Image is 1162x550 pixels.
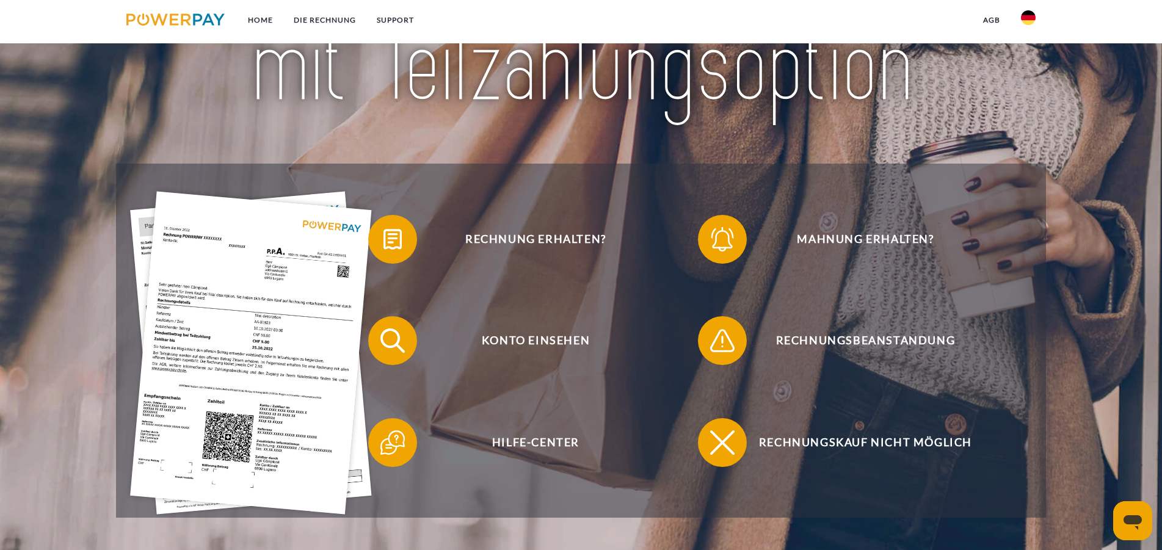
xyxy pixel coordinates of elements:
[368,316,686,365] button: Konto einsehen
[716,316,1015,365] span: Rechnungsbeanstandung
[698,316,1015,365] button: Rechnungsbeanstandung
[707,427,738,458] img: qb_close.svg
[698,215,1015,264] button: Mahnung erhalten?
[377,325,408,356] img: qb_search.svg
[698,418,1015,467] button: Rechnungskauf nicht möglich
[377,224,408,255] img: qb_bill.svg
[238,9,283,31] a: Home
[707,224,738,255] img: qb_bell.svg
[716,418,1015,467] span: Rechnungskauf nicht möglich
[386,418,685,467] span: Hilfe-Center
[386,316,685,365] span: Konto einsehen
[707,325,738,356] img: qb_warning.svg
[131,192,372,515] img: single_invoice_powerpay_de.jpg
[368,418,686,467] button: Hilfe-Center
[716,215,1015,264] span: Mahnung erhalten?
[386,215,685,264] span: Rechnung erhalten?
[368,215,686,264] button: Rechnung erhalten?
[126,13,225,26] img: logo-powerpay.svg
[1021,10,1036,25] img: de
[973,9,1011,31] a: agb
[366,9,424,31] a: SUPPORT
[283,9,366,31] a: DIE RECHNUNG
[1113,501,1152,540] iframe: Schaltfläche zum Öffnen des Messaging-Fensters
[377,427,408,458] img: qb_help.svg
